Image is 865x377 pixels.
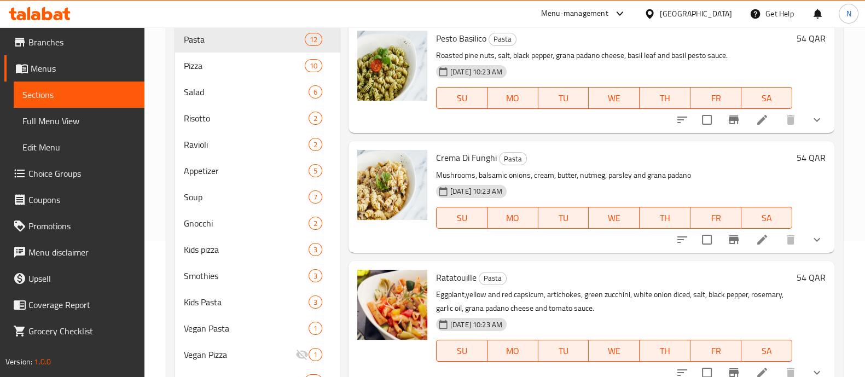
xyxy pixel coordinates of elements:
[441,210,483,226] span: SU
[538,340,589,362] button: TU
[492,343,534,359] span: MO
[436,207,487,229] button: SU
[22,141,136,154] span: Edit Menu
[721,107,747,133] button: Branch-specific-item
[436,288,792,315] p: Eggplant,yellow and red capsicum, artichokes, green zucchini, white onion diced, salt, black pepp...
[309,166,322,176] span: 5
[489,33,516,46] div: Pasta
[309,323,322,334] span: 1
[175,26,340,53] div: Pasta12
[175,79,340,105] div: Salad6
[4,55,144,82] a: Menus
[492,90,534,106] span: MO
[305,34,322,45] span: 12
[640,340,690,362] button: TH
[499,152,527,165] div: Pasta
[28,324,136,338] span: Grocery Checklist
[295,348,309,361] svg: Inactive section
[804,107,830,133] button: show more
[309,192,322,202] span: 7
[309,113,322,124] span: 2
[357,31,427,101] img: Pesto Basilico
[22,88,136,101] span: Sections
[28,167,136,180] span: Choice Groups
[538,87,589,109] button: TU
[309,245,322,255] span: 3
[28,36,136,49] span: Branches
[479,272,506,285] span: Pasta
[175,341,340,368] div: Vegan Pizza1
[441,90,483,106] span: SU
[184,269,309,282] span: Smothies
[309,164,322,177] div: items
[4,213,144,239] a: Promotions
[589,207,640,229] button: WE
[436,340,487,362] button: SU
[487,340,538,362] button: MO
[479,272,507,285] div: Pasta
[589,87,640,109] button: WE
[184,348,295,361] span: Vegan Pizza
[309,243,322,256] div: items
[741,340,792,362] button: SA
[500,153,526,165] span: Pasta
[797,270,826,285] h6: 54 QAR
[810,113,823,126] svg: Show Choices
[543,90,585,106] span: TU
[14,82,144,108] a: Sections
[175,105,340,131] div: Risotto2
[175,53,340,79] div: Pizza10
[4,265,144,292] a: Upsell
[309,217,322,230] div: items
[28,246,136,259] span: Menu disclaimer
[669,107,695,133] button: sort-choices
[309,269,322,282] div: items
[593,343,635,359] span: WE
[175,236,340,263] div: Kids pizza3
[441,343,483,359] span: SU
[184,59,305,72] span: Pizza
[309,348,322,361] div: items
[810,233,823,246] svg: Show Choices
[309,350,322,360] span: 1
[14,134,144,160] a: Edit Menu
[184,322,309,335] span: Vegan Pasta
[184,112,309,125] span: Risotto
[5,355,32,369] span: Version:
[543,210,585,226] span: TU
[184,190,309,204] div: Soup
[797,31,826,46] h6: 54 QAR
[4,160,144,187] a: Choice Groups
[175,289,340,315] div: Kids Pasta3
[446,320,507,330] span: [DATE] 10:23 AM
[175,315,340,341] div: Vegan Pasta1
[305,61,322,71] span: 10
[436,49,792,62] p: Roasted pine nuts, salt, black pepper, grana padano cheese, basil leaf and basil pesto sauce.
[4,187,144,213] a: Coupons
[695,343,737,359] span: FR
[184,33,305,46] div: Pasta
[184,217,309,230] span: Gnocchi
[543,343,585,359] span: TU
[644,90,686,106] span: TH
[184,243,309,256] span: Kids pizza
[721,227,747,253] button: Branch-specific-item
[28,298,136,311] span: Coverage Report
[22,114,136,127] span: Full Menu View
[4,292,144,318] a: Coverage Report
[446,67,507,77] span: [DATE] 10:23 AM
[741,207,792,229] button: SA
[309,190,322,204] div: items
[695,210,737,226] span: FR
[695,90,737,106] span: FR
[184,138,309,151] span: Ravioli
[184,164,309,177] span: Appetizer
[309,85,322,98] div: items
[309,87,322,97] span: 6
[184,85,309,98] span: Salad
[305,59,322,72] div: items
